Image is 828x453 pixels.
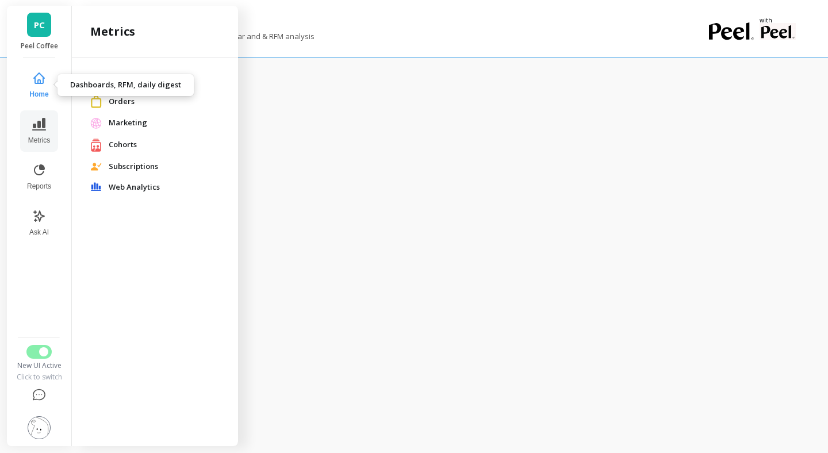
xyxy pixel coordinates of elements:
button: Ask AI [20,202,58,244]
span: Marketing [109,117,220,129]
button: Metrics [20,110,58,152]
span: Reports [27,182,51,191]
span: Revenue [109,75,220,86]
span: Orders [109,96,220,108]
span: Subscriptions [109,161,220,172]
p: with [760,17,796,23]
div: Click to switch [16,373,63,382]
span: Cohorts [109,139,220,151]
span: Home [29,90,48,99]
img: [object Object] [90,95,102,108]
div: New UI Active [16,361,63,370]
img: [object Object] [90,74,102,86]
p: Peel Coffee [18,41,60,51]
span: Metrics [28,136,51,145]
img: [object Object] [90,138,102,152]
button: Reports [20,156,58,198]
span: PC [34,18,45,32]
span: Web Analytics [109,182,220,193]
img: profile picture [28,416,51,439]
img: partner logo [760,23,796,40]
button: Switch to Legacy UI [26,345,52,359]
img: [object Object] [90,117,102,129]
button: Home [20,64,58,106]
h2: Metrics [90,24,135,40]
img: [object Object] [90,163,102,171]
img: [object Object] [90,182,102,191]
button: Help [16,382,63,409]
iframe: Omni Embed [97,80,805,430]
button: Settings [16,409,63,446]
span: Ask AI [29,228,49,237]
